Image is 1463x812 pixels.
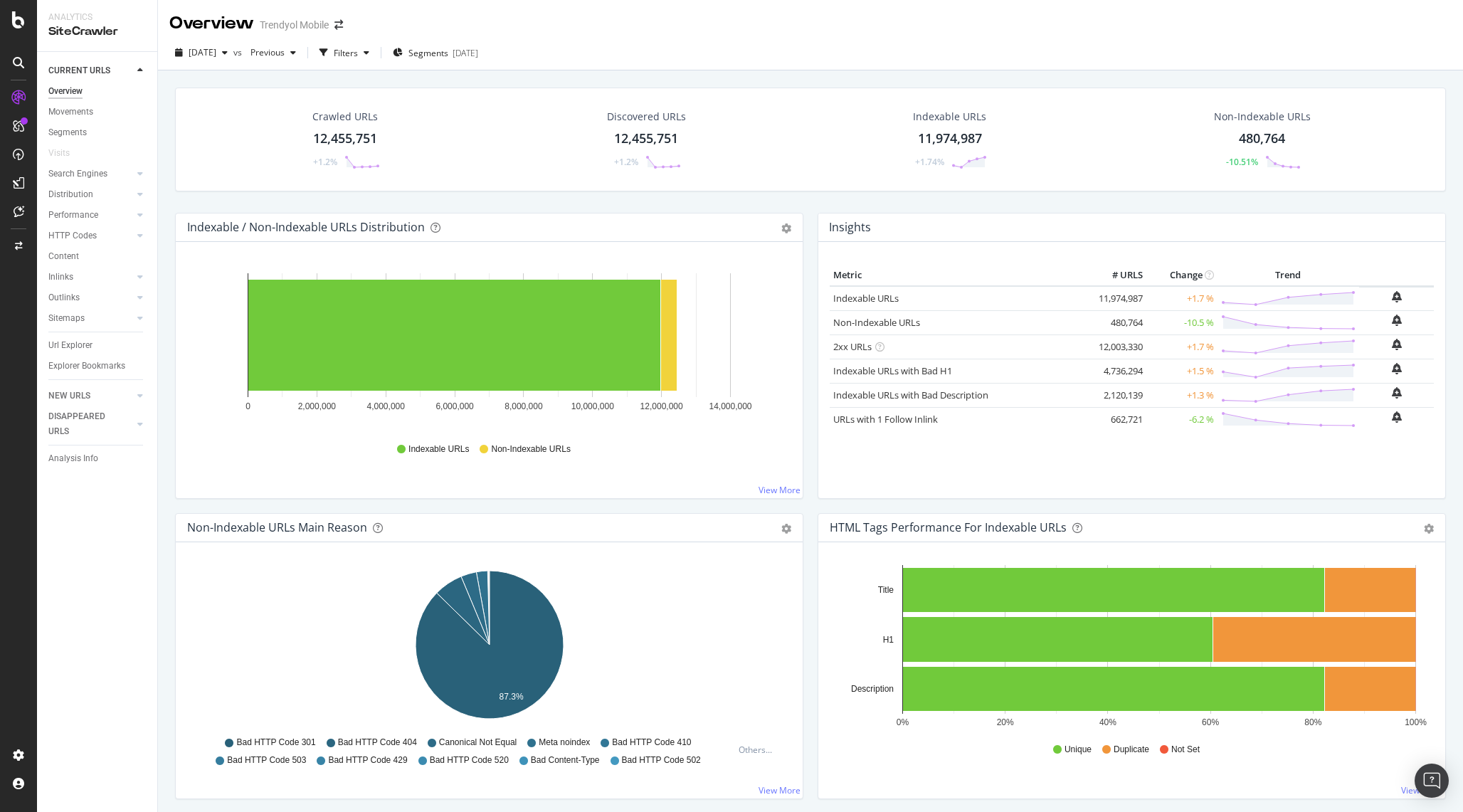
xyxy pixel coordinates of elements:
button: Segments[DATE] [387,41,484,64]
svg: A chart. [187,265,791,430]
td: +1.7 % [1146,334,1218,359]
a: Indexable URLs [833,292,899,305]
a: Non-Indexable URLs [833,316,920,329]
text: 60% [1202,717,1219,727]
text: 12,000,000 [640,401,683,411]
span: Previous [245,46,285,58]
a: Visits [48,146,84,161]
div: gear [781,524,791,534]
div: Others... [739,744,778,756]
span: Not Set [1171,744,1200,756]
td: -10.5 % [1146,310,1218,334]
svg: A chart. [187,565,791,730]
div: Search Engines [48,167,107,181]
a: Distribution [48,187,133,202]
div: HTML Tags Performance for Indexable URLs [830,520,1067,534]
td: 662,721 [1089,407,1146,431]
span: Bad HTTP Code 404 [338,737,417,749]
a: Inlinks [48,270,133,285]
div: SiteCrawler [48,23,146,40]
a: Sitemaps [48,311,133,326]
span: Meta noindex [539,737,590,749]
text: 10,000,000 [571,401,614,411]
span: Indexable URLs [408,443,469,455]
div: gear [1424,524,1434,534]
div: Overview [48,84,83,99]
div: Inlinks [48,270,73,285]
td: 11,974,987 [1089,286,1146,311]
text: 20% [997,717,1014,727]
div: +1.74% [915,156,944,168]
a: Explorer Bookmarks [48,359,147,374]
div: Url Explorer [48,338,93,353]
a: URLs with 1 Follow Inlink [833,413,938,426]
div: Movements [48,105,93,120]
text: 0% [897,717,909,727]
span: Bad HTTP Code 429 [328,754,407,766]
th: Change [1146,265,1218,286]
div: 11,974,987 [918,130,982,148]
div: DISAPPEARED URLS [48,409,120,439]
text: 14,000,000 [709,401,751,411]
div: CURRENT URLS [48,63,110,78]
div: Visits [48,146,70,161]
text: 4,000,000 [367,401,406,411]
div: 12,455,751 [313,130,377,148]
div: bell-plus [1392,363,1402,374]
th: # URLS [1089,265,1146,286]
div: NEW URLS [48,389,90,404]
div: Open Intercom Messenger [1415,764,1449,798]
a: Analysis Info [48,451,147,466]
button: Filters [314,41,375,64]
span: Duplicate [1114,744,1149,756]
div: Discovered URLs [607,110,686,124]
div: +1.2% [313,156,337,168]
td: 2,120,139 [1089,383,1146,407]
div: Sitemaps [48,311,85,326]
a: Segments [48,125,147,140]
text: H1 [883,635,894,645]
div: Performance [48,208,98,223]
div: +1.2% [614,156,638,168]
a: CURRENT URLS [48,63,133,78]
div: bell-plus [1392,387,1402,399]
div: arrow-right-arrow-left [334,20,343,30]
div: Indexable / Non-Indexable URLs Distribution [187,220,425,234]
span: Bad HTTP Code 520 [430,754,509,766]
a: Movements [48,105,147,120]
a: Outlinks [48,290,133,305]
div: Content [48,249,79,264]
span: 2025 Aug. 24th [189,46,216,58]
a: NEW URLS [48,389,133,404]
text: 2,000,000 [298,401,337,411]
div: Outlinks [48,290,80,305]
td: 12,003,330 [1089,334,1146,359]
div: HTTP Codes [48,228,97,243]
div: Crawled URLs [312,110,378,124]
a: Overview [48,84,147,99]
div: Distribution [48,187,93,202]
span: Bad HTTP Code 503 [227,754,306,766]
a: Indexable URLs with Bad H1 [833,364,952,377]
text: 80% [1304,717,1321,727]
div: bell-plus [1392,411,1402,423]
div: bell-plus [1392,339,1402,350]
td: 480,764 [1089,310,1146,334]
a: View More [759,784,801,796]
div: bell-plus [1392,291,1402,302]
text: 6,000,000 [435,401,474,411]
div: Filters [334,47,358,59]
a: View More [759,484,801,496]
div: gear [781,223,791,233]
th: Trend [1218,265,1359,286]
a: Performance [48,208,133,223]
td: +1.7 % [1146,286,1218,311]
svg: A chart. [830,565,1434,730]
div: 480,764 [1239,130,1285,148]
text: 0 [245,401,250,411]
span: Bad HTTP Code 301 [236,737,315,749]
span: Bad HTTP Code 410 [612,737,691,749]
td: +1.3 % [1146,383,1218,407]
